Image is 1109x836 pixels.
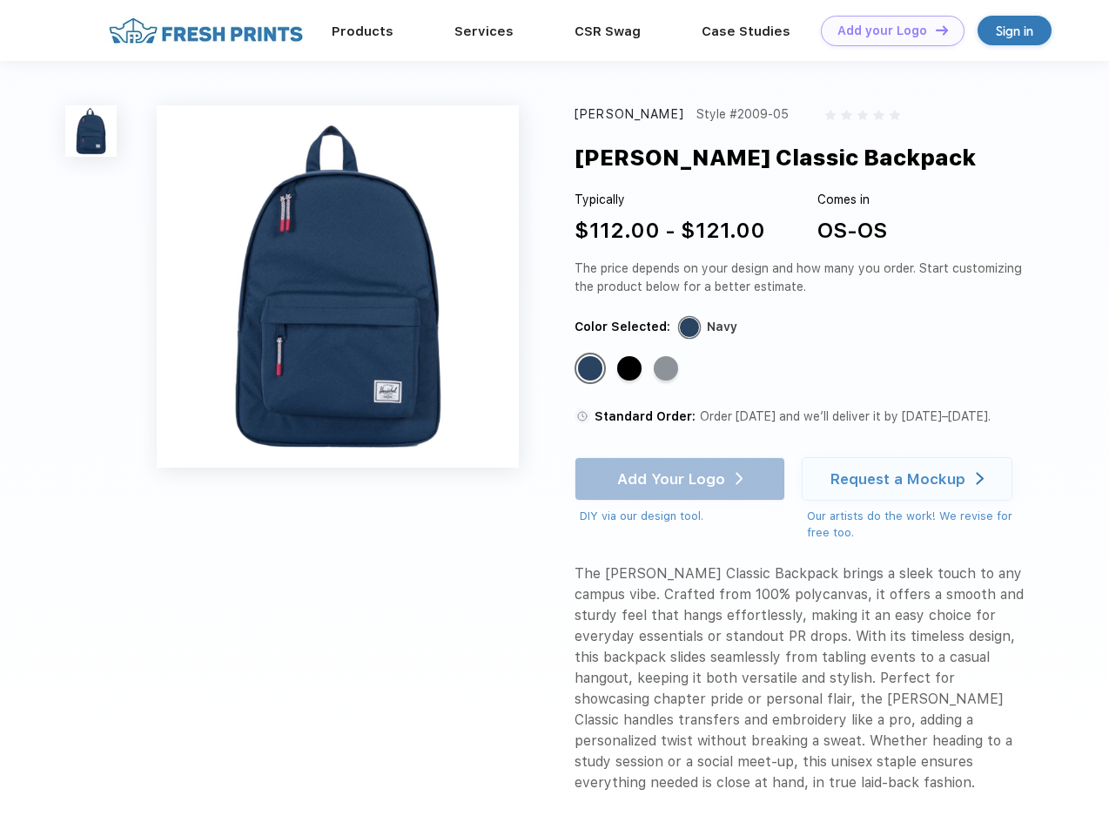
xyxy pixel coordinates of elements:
img: gray_star.svg [857,110,868,120]
div: Sign in [996,21,1033,41]
img: gray_star.svg [825,110,836,120]
img: standard order [575,408,590,424]
img: fo%20logo%202.webp [104,16,308,46]
div: $112.00 - $121.00 [575,215,765,246]
div: Request a Mockup [830,470,965,488]
img: gray_star.svg [890,110,900,120]
div: Style #2009-05 [696,105,789,124]
div: Typically [575,191,765,209]
div: Color Selected: [575,318,670,336]
a: Sign in [978,16,1052,45]
img: gray_star.svg [873,110,884,120]
div: Add your Logo [837,24,927,38]
img: white arrow [976,472,984,485]
img: DT [936,25,948,35]
img: gray_star.svg [841,110,851,120]
a: Products [332,24,393,39]
div: Raven Crosshatch [654,356,678,381]
div: Navy [578,356,602,381]
div: [PERSON_NAME] Classic Backpack [575,141,976,174]
div: Black [617,356,642,381]
div: OS-OS [817,215,887,246]
div: The [PERSON_NAME] Classic Backpack brings a sleek touch to any campus vibe. Crafted from 100% pol... [575,563,1029,793]
span: Order [DATE] and we’ll deliver it by [DATE]–[DATE]. [700,409,991,423]
div: Navy [707,318,737,336]
div: DIY via our design tool. [580,508,785,525]
img: func=resize&h=100 [65,105,117,157]
div: [PERSON_NAME] [575,105,684,124]
div: Comes in [817,191,887,209]
span: Standard Order: [595,409,696,423]
div: The price depends on your design and how many you order. Start customizing the product below for ... [575,260,1029,296]
div: Our artists do the work! We revise for free too. [807,508,1029,542]
img: func=resize&h=640 [157,105,519,468]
